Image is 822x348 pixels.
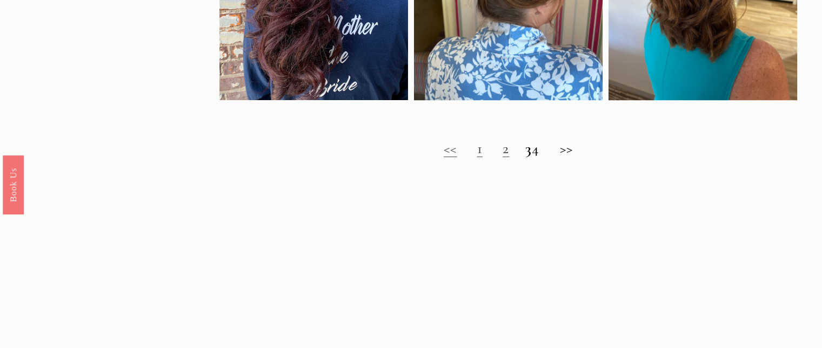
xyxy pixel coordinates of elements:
a: << [444,139,457,157]
strong: 3 [525,139,532,157]
h2: 4 >> [219,140,798,157]
a: 2 [503,139,509,157]
a: Book Us [3,155,24,214]
a: 1 [477,139,483,157]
